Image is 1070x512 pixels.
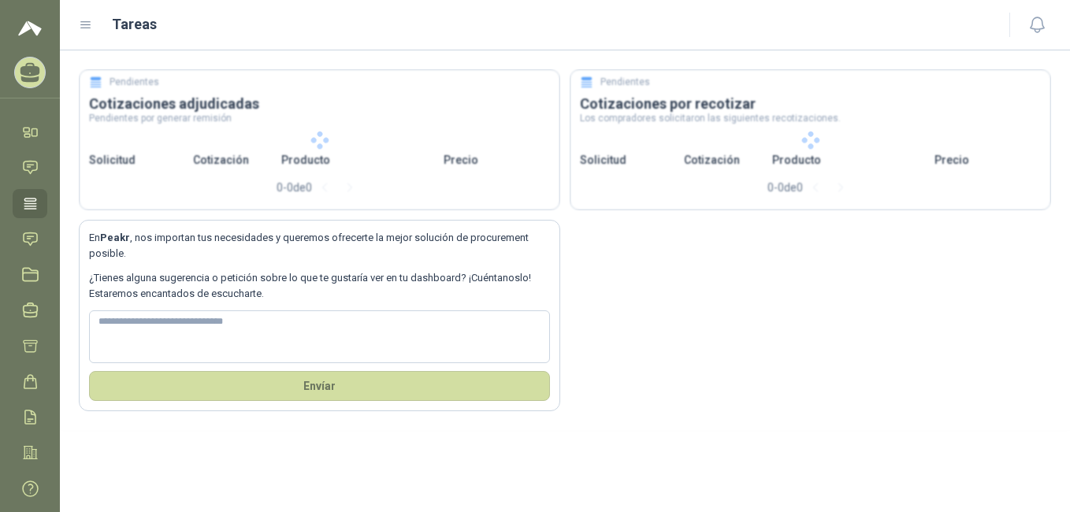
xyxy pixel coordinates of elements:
[89,230,550,262] p: En , nos importan tus necesidades y queremos ofrecerte la mejor solución de procurement posible.
[100,232,130,243] b: Peakr
[89,371,550,401] button: Envíar
[89,270,550,302] p: ¿Tienes alguna sugerencia o petición sobre lo que te gustaría ver en tu dashboard? ¡Cuéntanoslo! ...
[112,13,157,35] h1: Tareas
[18,19,42,38] img: Logo peakr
